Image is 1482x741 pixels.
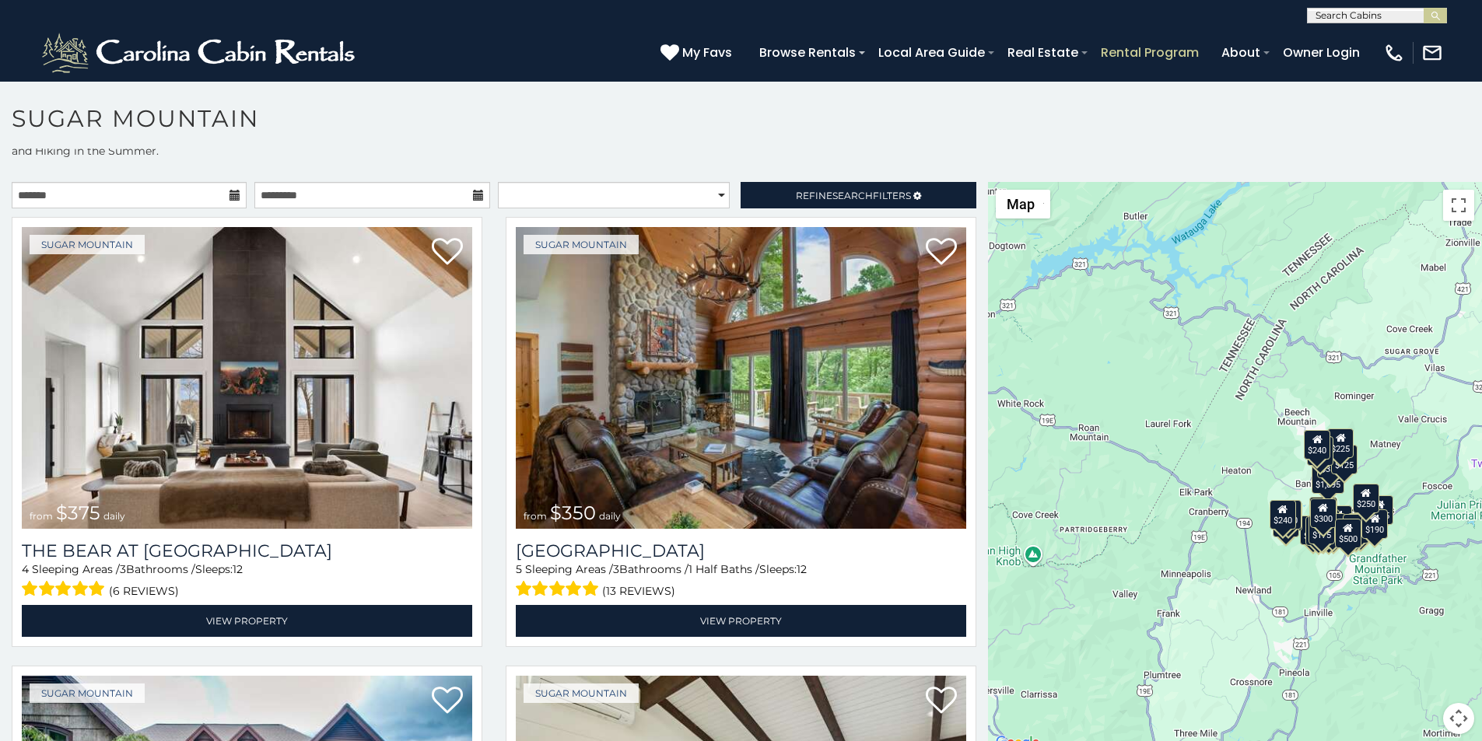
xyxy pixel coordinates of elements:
[1000,39,1086,66] a: Real Estate
[1331,445,1358,474] div: $125
[1328,428,1354,458] div: $225
[22,561,472,601] div: Sleeping Areas / Bathrooms / Sleeps:
[524,683,639,703] a: Sugar Mountain
[56,502,100,524] span: $375
[524,510,547,522] span: from
[996,190,1050,218] button: Change map style
[1093,39,1207,66] a: Rental Program
[926,236,957,269] a: Add to favorites
[524,235,639,254] a: Sugar Mountain
[22,562,29,576] span: 4
[516,540,966,561] a: [GEOGRAPHIC_DATA]
[550,502,596,524] span: $350
[22,540,472,561] a: The Bear At [GEOGRAPHIC_DATA]
[516,227,966,529] img: Grouse Moor Lodge
[22,227,472,529] img: The Bear At Sugar Mountain
[233,562,243,576] span: 12
[103,510,125,522] span: daily
[109,581,179,601] span: (6 reviews)
[688,562,759,576] span: 1 Half Baths /
[1309,497,1336,526] div: $190
[752,39,864,66] a: Browse Rentals
[926,685,957,718] a: Add to favorites
[832,190,873,201] span: Search
[30,510,53,522] span: from
[682,43,732,62] span: My Favs
[1305,430,1331,460] div: $240
[797,562,807,576] span: 12
[1326,505,1352,535] div: $200
[516,562,522,576] span: 5
[1270,500,1296,530] div: $240
[1367,495,1393,525] div: $155
[516,227,966,529] a: Grouse Moor Lodge from $350 daily
[1362,509,1389,539] div: $190
[1306,516,1333,546] div: $155
[1214,39,1268,66] a: About
[1353,484,1379,513] div: $250
[1007,196,1035,212] span: Map
[613,562,619,576] span: 3
[1309,515,1335,544] div: $175
[1443,190,1474,221] button: Toggle fullscreen view
[599,510,621,522] span: daily
[1443,703,1474,734] button: Map camera controls
[660,43,736,63] a: My Favs
[516,605,966,637] a: View Property
[22,227,472,529] a: The Bear At Sugar Mountain from $375 daily
[516,540,966,561] h3: Grouse Moor Lodge
[516,561,966,601] div: Sleeping Areas / Bathrooms / Sleeps:
[22,605,472,637] a: View Property
[432,685,463,718] a: Add to favorites
[120,562,126,576] span: 3
[1310,498,1337,528] div: $300
[1421,42,1443,64] img: mail-regular-white.png
[871,39,993,66] a: Local Area Guide
[39,30,362,76] img: White-1-2.png
[30,683,145,703] a: Sugar Mountain
[1275,39,1368,66] a: Owner Login
[1383,42,1405,64] img: phone-regular-white.png
[1312,464,1344,494] div: $1,095
[796,190,911,201] span: Refine Filters
[1343,514,1369,544] div: $195
[1335,519,1361,548] div: $500
[602,581,675,601] span: (13 reviews)
[432,236,463,269] a: Add to favorites
[22,540,472,561] h3: The Bear At Sugar Mountain
[30,235,145,254] a: Sugar Mountain
[741,182,976,208] a: RefineSearchFilters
